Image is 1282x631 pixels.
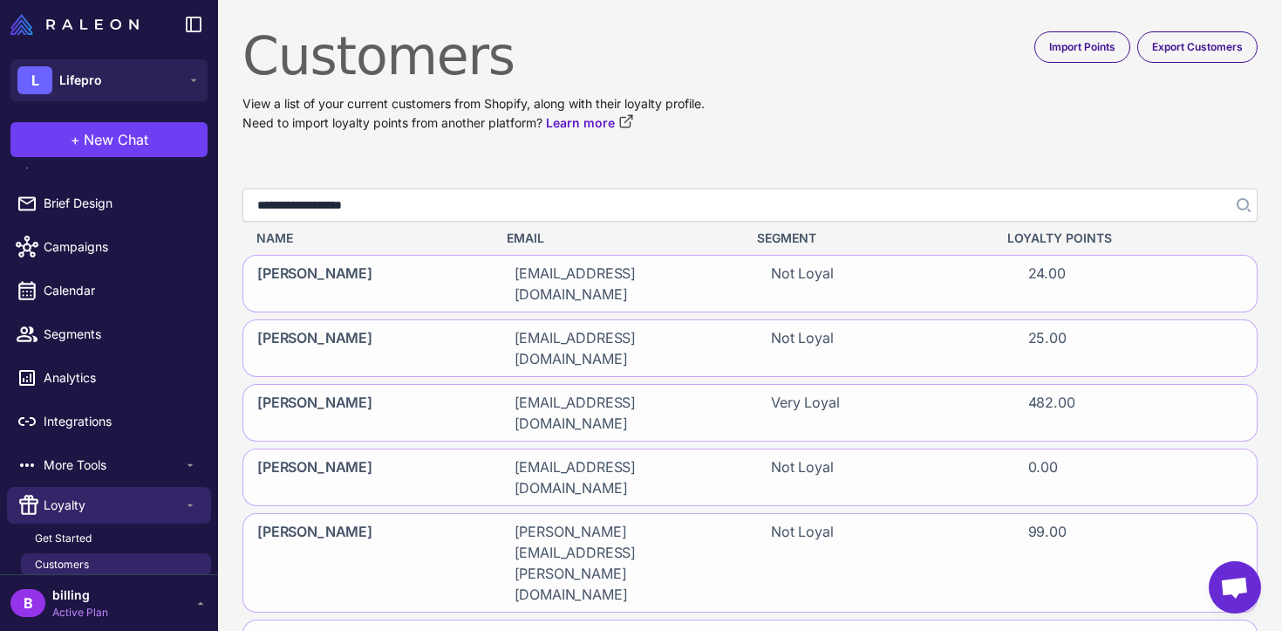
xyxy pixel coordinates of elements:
span: Name [256,229,293,248]
span: Integrations [44,412,197,431]
span: [EMAIL_ADDRESS][DOMAIN_NAME] [515,327,730,369]
span: + [71,129,80,150]
div: Open chat [1209,561,1261,614]
span: Analytics [44,368,197,388]
span: [PERSON_NAME] [257,456,372,498]
div: [PERSON_NAME][EMAIL_ADDRESS][DOMAIN_NAME]Not Loyal24.00 [242,255,1258,312]
div: L [17,66,52,94]
span: More Tools [44,456,183,475]
span: Not Loyal [771,456,834,498]
span: 482.00 [1028,392,1075,434]
span: 25.00 [1028,327,1067,369]
h1: Customers [242,24,1258,87]
button: +New Chat [10,122,208,157]
a: Raleon Logo [10,14,146,35]
span: [PERSON_NAME] [257,521,372,605]
span: Not Loyal [771,521,834,605]
a: Get Started [21,527,211,550]
span: Customers [35,557,89,573]
span: Export Customers [1152,39,1243,55]
span: Not Loyal [771,327,834,369]
span: 0.00 [1028,456,1058,498]
a: Learn more [546,113,634,133]
button: Search [1226,189,1258,222]
button: LLifepro [10,59,208,101]
span: Get Started [35,531,92,546]
span: [EMAIL_ADDRESS][DOMAIN_NAME] [515,392,730,434]
p: Need to import loyalty points from another platform? [242,113,1258,133]
p: View a list of your current customers from Shopify, along with their loyalty profile. [242,94,1258,113]
span: Import Points [1049,39,1115,55]
div: [PERSON_NAME][PERSON_NAME][EMAIL_ADDRESS][PERSON_NAME][DOMAIN_NAME]Not Loyal99.00 [242,513,1258,613]
span: Very Loyal [771,392,839,434]
div: [PERSON_NAME][EMAIL_ADDRESS][DOMAIN_NAME]Not Loyal0.00 [242,449,1258,506]
span: Loyalty [44,496,183,515]
span: Active Plan [52,605,108,621]
span: Not Loyal [771,263,834,305]
a: Segments [7,316,211,353]
span: [PERSON_NAME][EMAIL_ADDRESS][PERSON_NAME][DOMAIN_NAME] [515,521,730,605]
div: B [10,589,45,617]
a: Campaigns [7,229,211,265]
span: Email [507,229,544,248]
img: Raleon Logo [10,14,139,35]
span: New Chat [84,129,148,150]
span: Campaigns [44,237,197,257]
div: [PERSON_NAME][EMAIL_ADDRESS][DOMAIN_NAME]Very Loyal482.00 [242,384,1258,442]
span: Loyalty Points [1007,229,1112,248]
span: 99.00 [1028,521,1067,605]
span: [EMAIL_ADDRESS][DOMAIN_NAME] [515,263,730,305]
span: [PERSON_NAME] [257,327,372,369]
div: [PERSON_NAME][EMAIL_ADDRESS][DOMAIN_NAME]Not Loyal25.00 [242,319,1258,377]
a: Analytics [7,360,211,396]
span: [PERSON_NAME] [257,263,372,305]
span: Segment [757,229,816,248]
a: Calendar [7,272,211,309]
span: billing [52,586,108,605]
a: Customers [21,553,211,576]
span: [PERSON_NAME] [257,392,372,434]
span: Lifepro [59,71,102,90]
span: 24.00 [1028,263,1066,305]
span: Calendar [44,281,197,300]
a: Integrations [7,403,211,440]
span: [EMAIL_ADDRESS][DOMAIN_NAME] [515,456,730,498]
a: Brief Design [7,185,211,222]
span: Segments [44,325,197,344]
span: Brief Design [44,194,197,213]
